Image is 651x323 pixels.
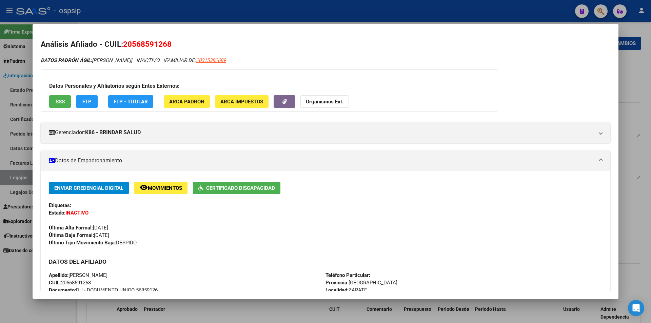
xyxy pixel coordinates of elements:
[140,183,148,191] mat-icon: remove_red_eye
[325,287,349,293] strong: Localidad:
[41,122,610,143] mat-expansion-panel-header: Gerenciador:K86 - BRINDAR SALUD
[169,99,204,105] span: ARCA Padrón
[49,232,94,238] strong: Última Baja Formal:
[306,99,343,105] strong: Organismos Ext.
[49,240,137,246] span: DESPIDO
[49,95,71,108] button: SSS
[82,99,92,105] span: FTP
[49,272,107,278] span: [PERSON_NAME]
[65,210,88,216] strong: INACTIVO
[41,57,131,63] span: [PERSON_NAME]
[325,280,397,286] span: [GEOGRAPHIC_DATA]
[49,280,61,286] strong: CUIL:
[41,57,226,63] i: | INACTIVO |
[206,185,275,191] span: Certificado Discapacidad
[49,225,108,231] span: [DATE]
[49,157,594,165] mat-panel-title: Datos de Empadronamiento
[49,240,116,246] strong: Ultimo Tipo Movimiento Baja:
[49,287,76,293] strong: Documento:
[123,40,172,48] span: 20568591268
[134,182,188,194] button: Movimientos
[49,272,68,278] strong: Apellido:
[41,57,92,63] strong: DATOS PADRÓN ÁGIL:
[325,272,370,278] strong: Teléfono Particular:
[49,182,129,194] button: Enviar Credencial Digital
[85,128,141,137] strong: K86 - BRINDAR SALUD
[49,210,65,216] strong: Estado:
[76,95,98,108] button: FTP
[325,287,367,293] span: ZARATE
[56,99,65,105] span: SSS
[49,202,71,208] strong: Etiquetas:
[49,225,93,231] strong: Última Alta Formal:
[108,95,153,108] button: FTP - Titular
[196,57,226,63] span: 20315382689
[164,95,210,108] button: ARCA Padrón
[49,287,158,293] span: DU - DOCUMENTO UNICO 56859126
[215,95,269,108] button: ARCA Impuestos
[193,182,280,194] button: Certificado Discapacidad
[114,99,148,105] span: FTP - Titular
[325,280,349,286] strong: Provincia:
[54,185,123,191] span: Enviar Credencial Digital
[49,258,602,265] h3: DATOS DEL AFILIADO
[49,128,594,137] mat-panel-title: Gerenciador:
[300,95,349,108] button: Organismos Ext.
[220,99,263,105] span: ARCA Impuestos
[148,185,182,191] span: Movimientos
[49,82,490,90] h3: Datos Personales y Afiliatorios según Entes Externos:
[628,300,644,316] div: Open Intercom Messenger
[41,150,610,171] mat-expansion-panel-header: Datos de Empadronamiento
[49,280,91,286] span: 20568591268
[49,232,109,238] span: [DATE]
[165,57,226,63] span: FAMILIAR DE:
[41,39,610,50] h2: Análisis Afiliado - CUIL:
